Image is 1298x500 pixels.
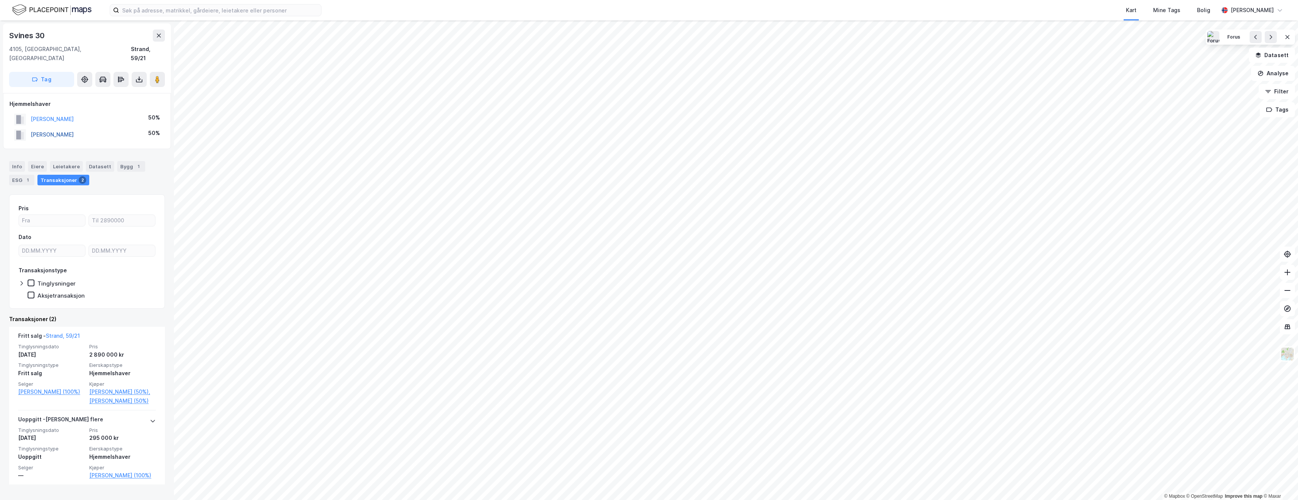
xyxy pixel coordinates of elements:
[1222,31,1245,43] button: Forus
[89,381,156,387] span: Kjøper
[46,332,80,339] a: Strand, 59/21
[89,427,156,433] span: Pris
[1164,494,1185,499] a: Mapbox
[148,113,160,122] div: 50%
[9,99,165,109] div: Hjemmelshaver
[135,163,142,170] div: 1
[1186,494,1223,499] a: OpenStreetMap
[1227,34,1241,40] div: Forus
[19,204,29,213] div: Pris
[37,175,89,185] div: Transaksjoner
[89,245,155,256] input: DD.MM.YYYY
[1260,464,1298,500] div: Kontrollprogram for chat
[89,343,156,350] span: Pris
[1249,48,1295,63] button: Datasett
[1153,6,1180,15] div: Mine Tags
[37,280,76,287] div: Tinglysninger
[9,30,46,42] div: Svines 30
[131,45,165,63] div: Strand, 59/21
[19,233,31,242] div: Dato
[18,381,85,387] span: Selger
[1126,6,1137,15] div: Kart
[18,415,103,427] div: Uoppgitt - [PERSON_NAME] flere
[89,471,156,480] a: [PERSON_NAME] (100%)
[89,362,156,368] span: Eierskapstype
[79,176,86,184] div: 2
[89,396,156,405] a: [PERSON_NAME] (50%)
[86,161,114,172] div: Datasett
[89,446,156,452] span: Eierskapstype
[18,362,85,368] span: Tinglysningstype
[89,452,156,461] div: Hjemmelshaver
[18,331,80,343] div: Fritt salg -
[1260,102,1295,117] button: Tags
[148,129,160,138] div: 50%
[50,161,83,172] div: Leietakere
[9,45,131,63] div: 4105, [GEOGRAPHIC_DATA], [GEOGRAPHIC_DATA]
[1197,6,1210,15] div: Bolig
[1259,84,1295,99] button: Filter
[18,350,85,359] div: [DATE]
[9,161,25,172] div: Info
[89,387,156,396] a: [PERSON_NAME] (50%),
[18,464,85,471] span: Selger
[37,292,85,299] div: Aksjetransaksjon
[1280,347,1295,361] img: Z
[117,161,145,172] div: Bygg
[18,427,85,433] span: Tinglysningsdato
[9,175,34,185] div: ESG
[1207,31,1219,43] img: Forus
[9,72,74,87] button: Tag
[12,3,92,17] img: logo.f888ab2527a4732fd821a326f86c7f29.svg
[24,176,31,184] div: 1
[19,266,67,275] div: Transaksjonstype
[18,446,85,452] span: Tinglysningstype
[18,471,85,480] div: —
[89,350,156,359] div: 2 890 000 kr
[1231,6,1274,15] div: [PERSON_NAME]
[89,215,155,226] input: Til 2890000
[18,433,85,443] div: [DATE]
[9,315,165,324] div: Transaksjoner (2)
[28,161,47,172] div: Eiere
[18,452,85,461] div: Uoppgitt
[1251,66,1295,81] button: Analyse
[89,369,156,378] div: Hjemmelshaver
[89,464,156,471] span: Kjøper
[119,5,321,16] input: Søk på adresse, matrikkel, gårdeiere, leietakere eller personer
[89,433,156,443] div: 295 000 kr
[19,215,85,226] input: Fra
[18,387,85,396] a: [PERSON_NAME] (100%)
[18,369,85,378] div: Fritt salg
[18,343,85,350] span: Tinglysningsdato
[1260,464,1298,500] iframe: Chat Widget
[1225,494,1262,499] a: Improve this map
[19,245,85,256] input: DD.MM.YYYY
